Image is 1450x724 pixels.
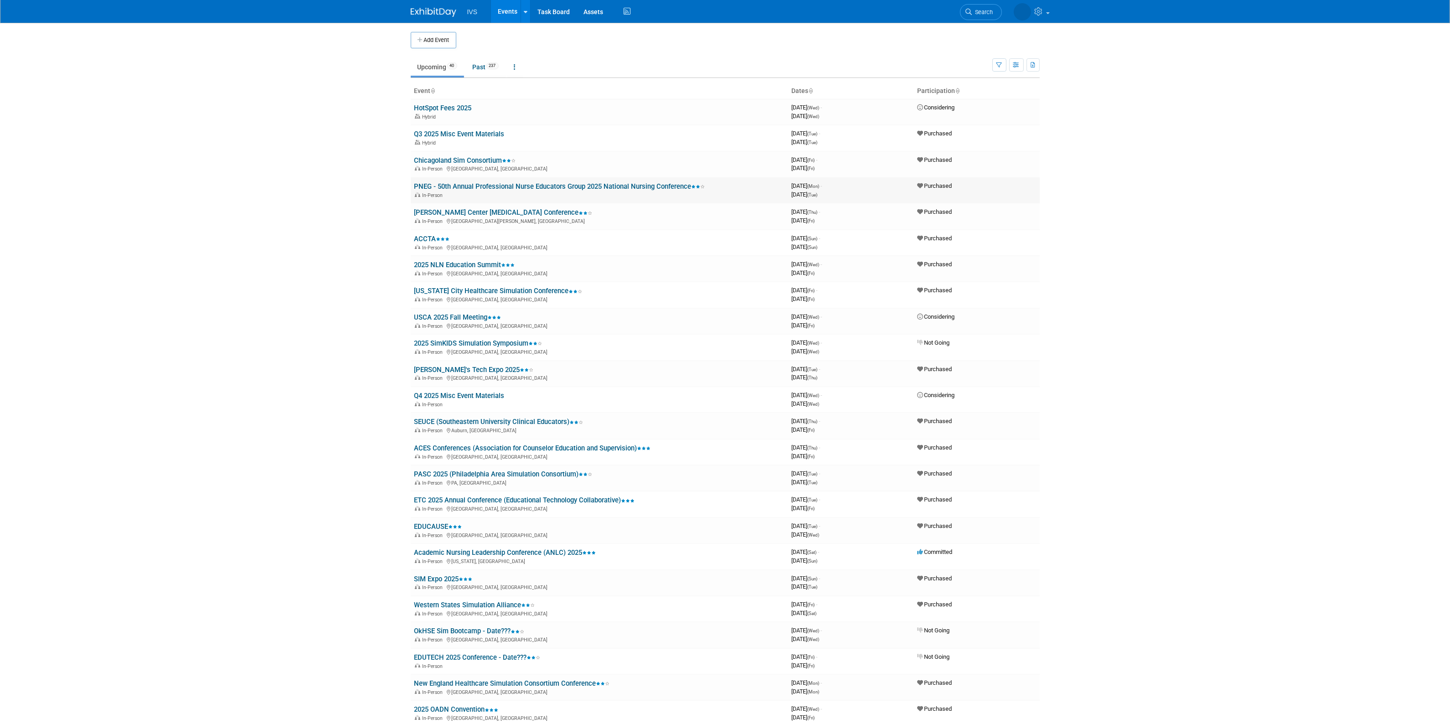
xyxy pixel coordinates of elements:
[819,575,820,582] span: -
[792,400,820,407] span: [DATE]
[808,367,818,372] span: (Tue)
[918,444,952,451] span: Purchased
[918,705,952,712] span: Purchased
[415,454,420,459] img: In-Person Event
[792,610,817,616] span: [DATE]
[792,313,822,320] span: [DATE]
[808,637,820,642] span: (Wed)
[821,182,822,189] span: -
[414,287,583,295] a: [US_STATE] City Healthcare Simulation Conference
[808,105,820,110] span: (Wed)
[819,235,820,242] span: -
[792,453,815,460] span: [DATE]
[415,559,420,563] img: In-Person Event
[792,191,818,198] span: [DATE]
[792,601,818,608] span: [DATE]
[414,557,784,564] div: [US_STATE], [GEOGRAPHIC_DATA]
[414,583,784,590] div: [GEOGRAPHIC_DATA], [GEOGRAPHIC_DATA]
[415,637,420,641] img: In-Person Event
[792,217,815,224] span: [DATE]
[819,496,820,503] span: -
[808,611,817,616] span: (Sat)
[415,245,420,249] img: In-Person Event
[792,548,820,555] span: [DATE]
[414,104,472,112] a: HotSpot Fees 2025
[808,262,820,267] span: (Wed)
[423,689,446,695] span: In-Person
[411,32,456,48] button: Add Event
[792,531,820,538] span: [DATE]
[411,83,788,99] th: Event
[808,323,815,328] span: (Fri)
[808,428,815,433] span: (Fri)
[423,428,446,434] span: In-Person
[467,8,478,16] span: IVS
[918,548,953,555] span: Committed
[423,559,446,564] span: In-Person
[918,287,952,294] span: Purchased
[415,271,420,275] img: In-Person Event
[423,715,446,721] span: In-Person
[414,453,784,460] div: [GEOGRAPHIC_DATA], [GEOGRAPHIC_DATA]
[414,575,473,583] a: SIM Expo 2025
[414,165,784,172] div: [GEOGRAPHIC_DATA], [GEOGRAPHIC_DATA]
[819,130,820,137] span: -
[792,627,822,634] span: [DATE]
[792,479,818,486] span: [DATE]
[792,575,820,582] span: [DATE]
[808,315,820,320] span: (Wed)
[414,322,784,329] div: [GEOGRAPHIC_DATA], [GEOGRAPHIC_DATA]
[809,87,813,94] a: Sort by Start Date
[423,637,446,643] span: In-Person
[414,479,784,486] div: PA, [GEOGRAPHIC_DATA]
[808,550,817,555] span: (Sat)
[415,506,420,511] img: In-Person Event
[414,217,784,224] div: [GEOGRAPHIC_DATA][PERSON_NAME], [GEOGRAPHIC_DATA]
[821,679,822,686] span: -
[414,531,784,538] div: [GEOGRAPHIC_DATA], [GEOGRAPHIC_DATA]
[792,269,815,276] span: [DATE]
[972,9,993,16] span: Search
[414,688,784,695] div: [GEOGRAPHIC_DATA], [GEOGRAPHIC_DATA]
[415,533,420,537] img: In-Person Event
[808,497,818,502] span: (Tue)
[792,287,818,294] span: [DATE]
[414,243,784,251] div: [GEOGRAPHIC_DATA], [GEOGRAPHIC_DATA]
[918,130,952,137] span: Purchased
[414,269,784,277] div: [GEOGRAPHIC_DATA], [GEOGRAPHIC_DATA]
[415,218,420,223] img: In-Person Event
[918,575,952,582] span: Purchased
[821,627,822,634] span: -
[792,418,820,424] span: [DATE]
[414,313,501,321] a: USCA 2025 Fall Meeting
[414,235,450,243] a: ACCTA
[415,375,420,380] img: In-Person Event
[415,480,420,485] img: In-Person Event
[918,208,952,215] span: Purchased
[792,156,818,163] span: [DATE]
[414,208,593,217] a: [PERSON_NAME] Center [MEDICAL_DATA] Conference
[792,583,818,590] span: [DATE]
[792,295,815,302] span: [DATE]
[792,557,818,564] span: [DATE]
[792,496,820,503] span: [DATE]
[414,548,596,557] a: Academic Nursing Leadership Conference (ANLC) 2025
[821,313,822,320] span: -
[819,444,820,451] span: -
[808,655,815,660] span: (Fri)
[808,297,815,302] span: (Fri)
[415,584,420,589] img: In-Person Event
[486,62,499,69] span: 237
[918,235,952,242] span: Purchased
[792,374,818,381] span: [DATE]
[414,714,784,721] div: [GEOGRAPHIC_DATA], [GEOGRAPHIC_DATA]
[423,271,446,277] span: In-Person
[415,166,420,171] img: In-Person Event
[918,104,955,111] span: Considering
[808,419,818,424] span: (Thu)
[792,653,818,660] span: [DATE]
[808,681,820,686] span: (Mon)
[792,348,820,355] span: [DATE]
[918,339,950,346] span: Not Going
[792,261,822,268] span: [DATE]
